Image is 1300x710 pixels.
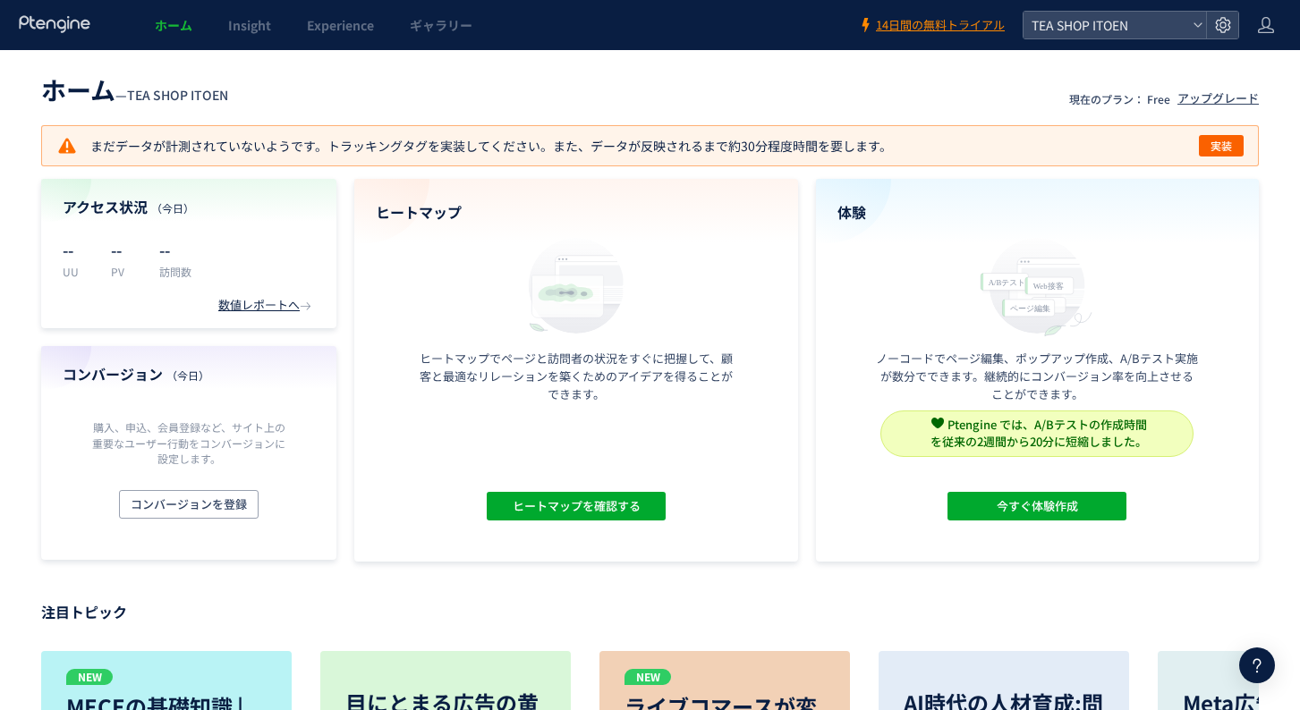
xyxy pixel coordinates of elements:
[41,72,228,107] div: —
[63,364,315,385] h4: コンバージョン
[931,417,944,429] img: svg+xml,%3c
[410,16,472,34] span: ギャラリー
[56,135,892,156] p: まだデータが計測されていないようです。トラッキングタグを実装してください。また、データが反映されるまで約30分程度時間を要します。
[41,597,1259,626] p: 注目トピック
[111,235,138,264] p: --
[625,669,671,685] p: NEW
[127,86,228,104] span: TEA SHOP ITOEN
[376,202,777,223] h4: ヒートマップ
[997,492,1078,520] span: 今すぐ体験作成
[837,202,1238,223] h4: 体験
[228,16,271,34] span: Insight
[1211,135,1232,156] span: 実装
[63,264,89,279] p: UU
[930,416,1147,450] span: Ptengine では、A/Bテストの作成時間 を従来の2週間から20分に短縮しました。
[512,492,640,520] span: ヒートマップを確認する
[159,235,191,264] p: --
[88,419,290,465] p: 購入、申込、会員登録など、サイト上の重要なユーザー行動をコンバージョンに設定します。
[218,297,315,314] div: 数値レポートへ
[63,235,89,264] p: --
[119,490,259,519] button: コンバージョンを登録
[307,16,374,34] span: Experience
[972,233,1102,338] img: home_experience_onbo_jp-C5-EgdA0.svg
[1199,135,1244,156] button: 実装
[151,200,194,216] span: （今日）
[131,490,247,519] span: コンバージョンを登録
[876,17,1005,34] span: 14日間の無料トライアル
[947,492,1126,520] button: 今すぐ体験作成
[166,368,209,383] span: （今日）
[111,264,138,279] p: PV
[63,197,315,217] h4: アクセス状況
[858,17,1005,34] a: 14日間の無料トライアル
[66,669,113,685] p: NEW
[155,16,192,34] span: ホーム
[415,350,737,403] p: ヒートマップでページと訪問者の状況をすぐに把握して、顧客と最適なリレーションを築くためのアイデアを得ることができます。
[876,350,1198,403] p: ノーコードでページ編集、ポップアップ作成、A/Bテスト実施が数分でできます。継続的にコンバージョン率を向上させることができます。
[1069,91,1170,106] p: 現在のプラン： Free
[487,492,666,520] button: ヒートマップを確認する
[1026,12,1185,38] span: TEA SHOP ITOEN
[1177,90,1259,107] div: アップグレード
[41,72,115,107] span: ホーム
[159,264,191,279] p: 訪問数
